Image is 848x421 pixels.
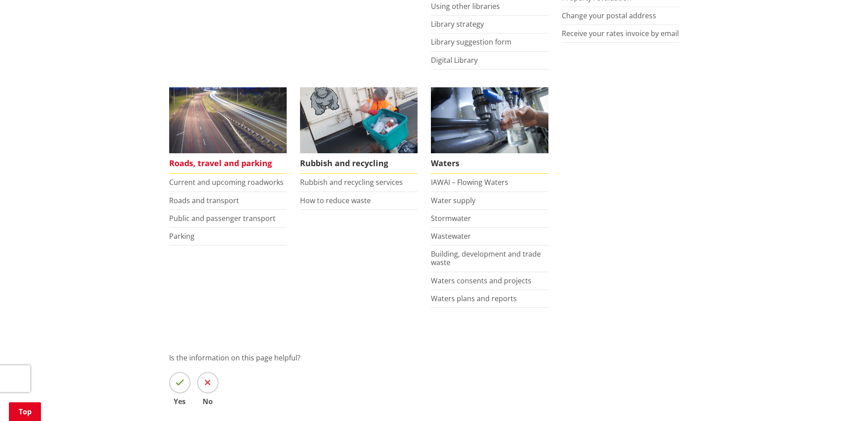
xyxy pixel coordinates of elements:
[431,231,471,241] a: Wastewater
[169,213,276,223] a: Public and passenger transport
[431,213,471,223] a: Stormwater
[300,196,371,205] a: How to reduce waste
[169,196,239,205] a: Roads and transport
[431,276,532,286] a: Waters consents and projects
[431,19,484,29] a: Library strategy
[431,87,548,174] a: Waters
[562,29,679,38] a: Receive your rates invoice by email
[431,87,548,154] img: Water treatment
[169,87,287,154] img: Roads, travel and parking
[431,196,475,205] a: Water supply
[169,398,191,405] span: Yes
[431,55,478,65] a: Digital Library
[169,231,195,241] a: Parking
[300,87,418,174] a: Rubbish and recycling
[197,398,219,405] span: No
[169,177,284,187] a: Current and upcoming roadworks
[431,177,508,187] a: IAWAI – Flowing Waters
[169,352,679,363] p: Is the information on this page helpful?
[169,87,287,174] a: Roads, travel and parking Roads, travel and parking
[9,402,41,421] a: Top
[431,249,541,267] a: Building, development and trade waste
[300,177,403,187] a: Rubbish and recycling services
[169,153,287,174] span: Roads, travel and parking
[562,11,656,20] a: Change your postal address
[431,37,511,47] a: Library suggestion form
[300,87,418,154] img: Rubbish and recycling
[431,294,517,303] a: Waters plans and reports
[431,153,548,174] span: Waters
[807,384,839,416] iframe: Messenger Launcher
[300,153,418,174] span: Rubbish and recycling
[431,1,500,11] a: Using other libraries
